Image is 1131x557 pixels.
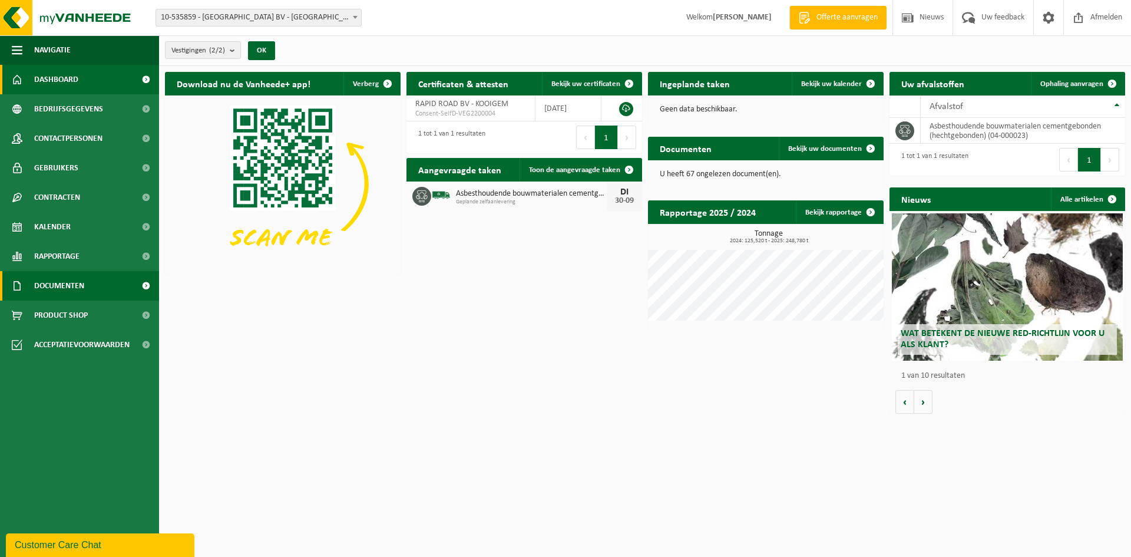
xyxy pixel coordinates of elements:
span: Offerte aanvragen [813,12,881,24]
a: Wat betekent de nieuwe RED-richtlijn voor u als klant? [892,213,1123,361]
span: Contracten [34,183,80,212]
p: U heeft 67 ongelezen document(en). [660,170,872,179]
button: 1 [1078,148,1101,172]
button: Previous [1059,148,1078,172]
span: Navigatie [34,35,71,65]
span: Wat betekent de nieuwe RED-richtlijn voor u als klant? [901,329,1104,350]
h3: Tonnage [654,230,884,244]
span: 10-535859 - RAPID ROAD BV - KOOIGEM [156,9,361,26]
button: 1 [595,126,618,149]
a: Bekijk uw certificaten [542,72,641,95]
button: Vorige [895,390,914,414]
span: Contactpersonen [34,124,102,153]
h2: Rapportage 2025 / 2024 [648,200,768,223]
span: Geplande zelfaanlevering [456,199,607,206]
h2: Certificaten & attesten [406,72,520,95]
h2: Uw afvalstoffen [889,72,976,95]
p: 1 van 10 resultaten [901,372,1119,380]
span: Gebruikers [34,153,78,183]
img: BL-SO-LV [431,185,451,205]
span: Vestigingen [171,42,225,60]
span: Bekijk uw certificaten [551,80,620,88]
img: Download de VHEPlus App [165,95,401,272]
span: RAPID ROAD BV - KOOIGEM [415,100,508,108]
span: 2024: 125,520 t - 2025: 248,780 t [654,238,884,244]
span: Afvalstof [930,102,963,111]
a: Alle artikelen [1051,187,1124,211]
td: asbesthoudende bouwmaterialen cementgebonden (hechtgebonden) (04-000023) [921,118,1125,144]
button: Previous [576,126,595,149]
span: Acceptatievoorwaarden [34,330,130,360]
p: Geen data beschikbaar. [660,106,872,114]
button: OK [248,41,275,60]
a: Bekijk uw kalender [792,72,882,95]
button: Verberg [343,72,399,95]
a: Ophaling aanvragen [1031,72,1124,95]
span: Dashboard [34,65,78,94]
span: Consent-SelfD-VEG2200004 [415,109,526,118]
h2: Download nu de Vanheede+ app! [165,72,322,95]
span: Product Shop [34,301,88,330]
a: Toon de aangevraagde taken [520,158,641,182]
span: Asbesthoudende bouwmaterialen cementgebonden (hechtgebonden) [456,189,607,199]
span: Verberg [353,80,379,88]
button: Next [618,126,636,149]
span: Bedrijfsgegevens [34,94,103,124]
span: Ophaling aanvragen [1040,80,1103,88]
span: Toon de aangevraagde taken [529,166,620,174]
span: Bekijk uw kalender [801,80,862,88]
h2: Aangevraagde taken [406,158,513,181]
span: Documenten [34,271,84,301]
h2: Nieuws [889,187,943,210]
h2: Ingeplande taken [648,72,742,95]
span: Bekijk uw documenten [788,145,862,153]
div: 1 tot 1 van 1 resultaten [412,124,485,150]
button: Next [1101,148,1119,172]
a: Offerte aanvragen [789,6,887,29]
iframe: chat widget [6,531,197,557]
button: Volgende [914,390,932,414]
h2: Documenten [648,137,723,160]
strong: [PERSON_NAME] [713,13,772,22]
a: Bekijk uw documenten [779,137,882,160]
span: Kalender [34,212,71,242]
div: DI [613,187,636,197]
a: Bekijk rapportage [796,200,882,224]
count: (2/2) [209,47,225,54]
td: [DATE] [535,95,601,121]
div: 1 tot 1 van 1 resultaten [895,147,968,173]
div: 30-09 [613,197,636,205]
span: Rapportage [34,242,80,271]
span: 10-535859 - RAPID ROAD BV - KOOIGEM [156,9,362,27]
button: Vestigingen(2/2) [165,41,241,59]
